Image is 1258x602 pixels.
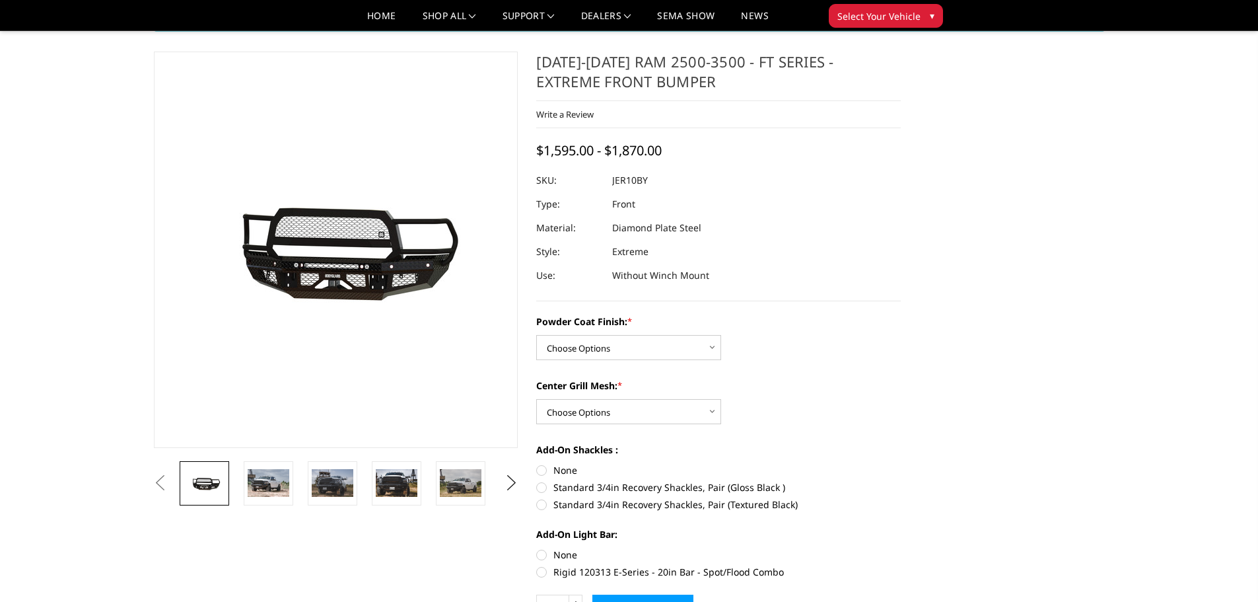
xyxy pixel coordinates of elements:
dd: Extreme [612,240,648,264]
iframe: Chat Widget [1192,539,1258,602]
a: SEMA Show [657,11,715,30]
span: Select Your Vehicle [837,9,921,23]
a: Home [367,11,396,30]
button: Select Your Vehicle [829,4,943,28]
dt: SKU: [536,169,602,192]
label: None [536,548,901,562]
span: ▾ [930,9,934,22]
dd: JER10BY [612,169,648,192]
label: Powder Coat Finish: [536,315,901,328]
label: Add-On Shackles : [536,443,901,457]
label: Standard 3/4in Recovery Shackles, Pair (Gloss Black ) [536,480,901,494]
dd: Diamond Plate Steel [612,216,701,240]
label: Add-On Light Bar: [536,527,901,541]
img: 2010-2018 Ram 2500-3500 - FT Series - Extreme Front Bumper [376,469,417,497]
button: Previous [151,473,170,493]
a: Dealers [581,11,631,30]
a: Support [503,11,555,30]
label: None [536,463,901,477]
dd: Without Winch Mount [612,264,709,287]
label: Standard 3/4in Recovery Shackles, Pair (Textured Black) [536,498,901,511]
img: 2010-2018 Ram 2500-3500 - FT Series - Extreme Front Bumper [312,469,353,497]
button: Next [501,473,521,493]
h1: [DATE]-[DATE] Ram 2500-3500 - FT Series - Extreme Front Bumper [536,52,901,101]
dd: Front [612,192,635,216]
dt: Type: [536,192,602,216]
a: shop all [423,11,476,30]
img: 2010-2018 Ram 2500-3500 - FT Series - Extreme Front Bumper [440,469,481,497]
a: Write a Review [536,108,594,120]
label: Center Grill Mesh: [536,379,901,393]
dt: Style: [536,240,602,264]
img: 2010-2018 Ram 2500-3500 - FT Series - Extreme Front Bumper [248,469,289,497]
a: News [741,11,768,30]
dt: Use: [536,264,602,287]
dt: Material: [536,216,602,240]
span: $1,595.00 - $1,870.00 [536,141,662,159]
label: Rigid 120313 E-Series - 20in Bar - Spot/Flood Combo [536,565,901,579]
a: 2010-2018 Ram 2500-3500 - FT Series - Extreme Front Bumper [154,52,518,448]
